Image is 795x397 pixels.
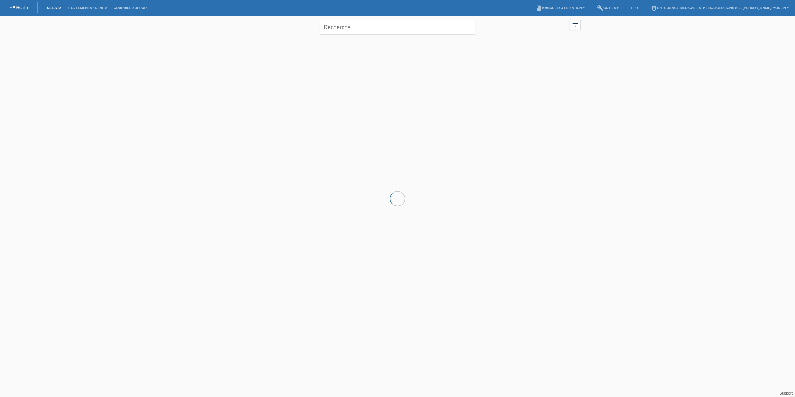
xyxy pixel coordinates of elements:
a: FR ▾ [628,6,642,10]
i: build [597,5,603,11]
a: Clients [44,6,65,10]
a: MF Health [9,5,28,10]
a: Courriel Support [111,6,152,10]
a: bookManuel d’utilisation ▾ [533,6,588,10]
input: Recherche... [320,20,475,35]
i: filter_list [572,21,579,28]
a: Support [779,391,793,395]
a: account_circleENTOURAGE Medical Esthetic Solutions SA - [PERSON_NAME]-Moulin ▾ [648,6,792,10]
i: book [536,5,542,11]
i: account_circle [651,5,657,11]
a: buildOutils ▾ [594,6,622,10]
a: Traitements / débits [65,6,111,10]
